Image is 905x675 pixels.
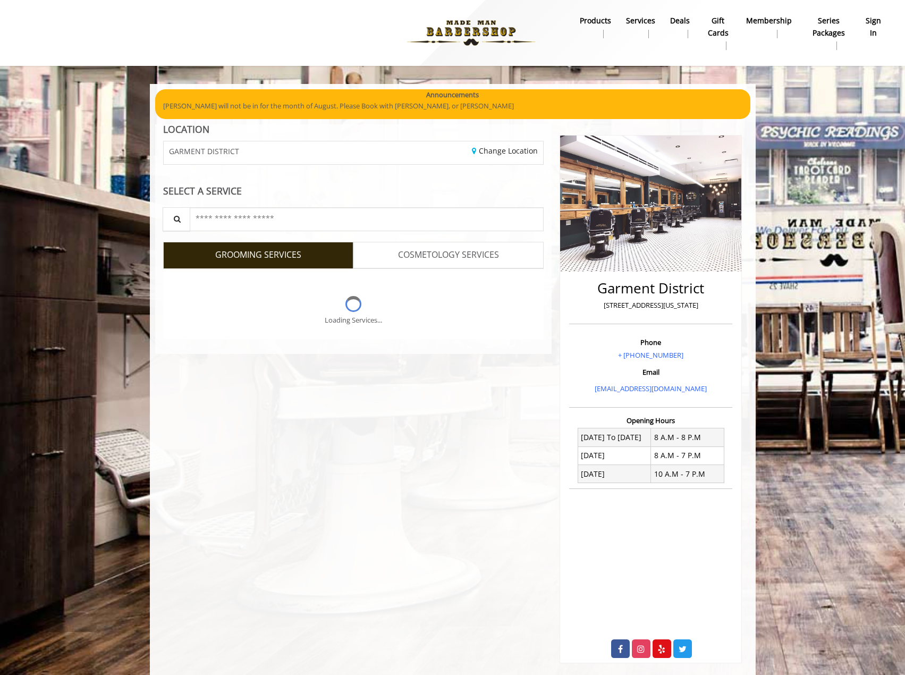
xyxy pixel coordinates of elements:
[578,446,651,465] td: [DATE]
[163,123,209,136] b: LOCATION
[572,368,730,376] h3: Email
[163,207,190,231] button: Service Search
[578,465,651,483] td: [DATE]
[572,13,619,41] a: Productsproducts
[398,4,544,62] img: Made Man Barbershop logo
[651,428,724,446] td: 8 A.M - 8 P.M
[578,428,651,446] td: [DATE] To [DATE]
[572,300,730,311] p: [STREET_ADDRESS][US_STATE]
[705,15,731,39] b: gift cards
[169,147,239,155] span: GARMENT DISTRICT
[572,281,730,296] h2: Garment District
[163,186,544,196] div: SELECT A SERVICE
[426,89,479,100] b: Announcements
[670,15,690,27] b: Deals
[572,339,730,346] h3: Phone
[746,15,792,27] b: Membership
[580,15,611,27] b: products
[626,15,655,27] b: Services
[799,13,858,53] a: Series packagesSeries packages
[325,315,382,326] div: Loading Services...
[595,384,707,393] a: [EMAIL_ADDRESS][DOMAIN_NAME]
[163,100,742,112] p: [PERSON_NAME] will not be in for the month of August. Please Book with [PERSON_NAME], or [PERSON_...
[215,248,301,262] span: GROOMING SERVICES
[739,13,799,41] a: MembershipMembership
[619,13,663,41] a: ServicesServices
[865,15,882,39] b: sign in
[163,268,544,340] div: Grooming services
[663,13,697,41] a: DealsDeals
[651,465,724,483] td: 10 A.M - 7 P.M
[398,248,499,262] span: COSMETOLOGY SERVICES
[569,417,732,424] h3: Opening Hours
[651,446,724,465] td: 8 A.M - 7 P.M
[618,350,683,360] a: + [PHONE_NUMBER]
[697,13,739,53] a: Gift cardsgift cards
[472,146,538,156] a: Change Location
[807,15,850,39] b: Series packages
[858,13,890,41] a: sign insign in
